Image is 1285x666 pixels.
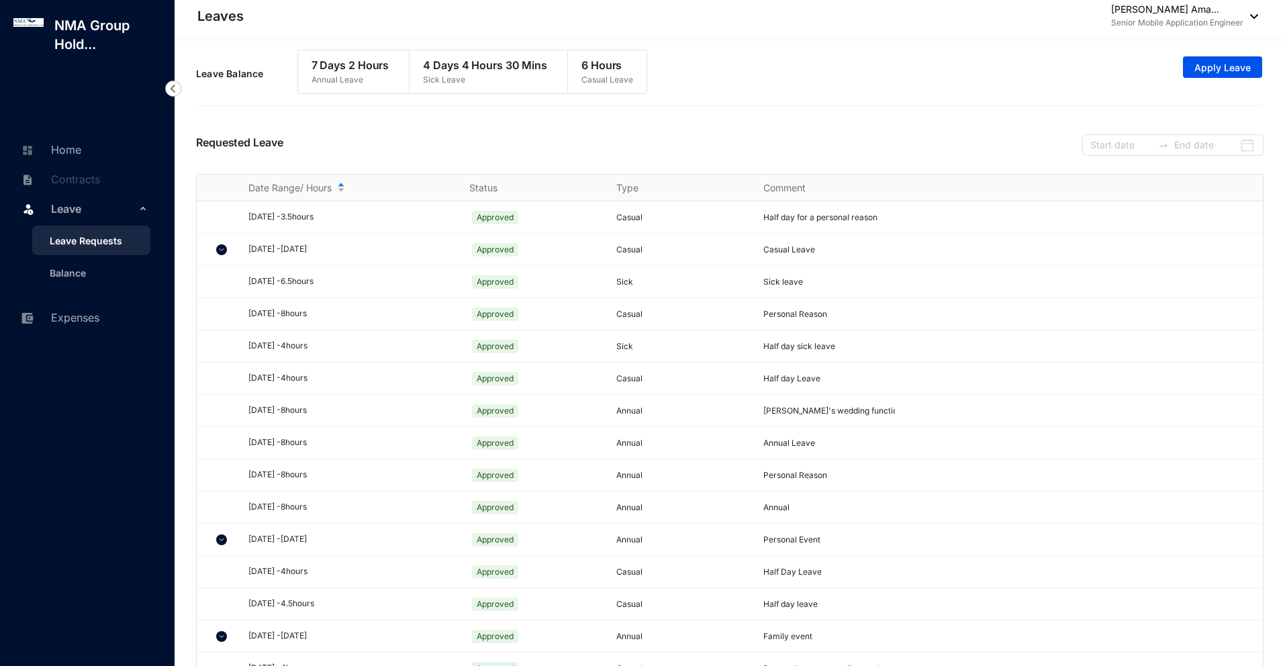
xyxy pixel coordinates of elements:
div: [DATE] - 6.5 hours [248,275,453,288]
img: home-unselected.a29eae3204392db15eaf.svg [21,144,34,156]
li: Expenses [11,302,158,332]
p: Casual [616,565,747,579]
li: Contracts [11,164,158,193]
div: [DATE] - [DATE] [248,630,453,643]
p: Annual [616,501,747,514]
p: Annual Leave [312,73,389,87]
p: Casual [616,307,747,321]
span: Casual Leave [763,244,815,254]
span: Approved [472,598,518,611]
p: Casual [616,211,747,224]
span: Approved [472,533,518,546]
span: swap-right [1158,140,1169,150]
p: Senior Mobile Application Engineer [1111,16,1243,30]
p: Leaves [197,7,244,26]
span: Approved [472,469,518,482]
span: Half day Leave [763,373,820,383]
span: Approved [472,211,518,224]
span: Approved [472,404,518,418]
p: Casual [616,372,747,385]
span: Half day sick leave [763,341,835,351]
span: Approved [472,307,518,321]
th: Status [453,175,600,201]
p: 7 Days 2 Hours [312,57,389,73]
a: Balance [39,267,86,279]
div: [DATE] - 8 hours [248,404,453,417]
img: chevron-down.5dccb45ca3e6429452e9960b4a33955c.svg [216,631,227,642]
span: to [1158,140,1169,150]
span: Annual Leave [763,438,815,448]
img: contract-unselected.99e2b2107c0a7dd48938.svg [21,174,34,186]
p: Annual [616,533,747,546]
span: Approved [472,243,518,256]
p: Casual [616,598,747,611]
p: Sick [616,275,747,289]
div: [DATE] - 8 hours [248,469,453,481]
span: [PERSON_NAME]'s wedding function [763,406,902,416]
span: Half day leave [763,599,818,609]
span: Half day for a personal reason [763,212,877,222]
p: Casual [616,243,747,256]
span: Approved [472,565,518,579]
img: dropdown-black.8e83cc76930a90b1a4fdb6d089b7bf3a.svg [1243,14,1258,19]
a: Expenses [17,311,99,324]
div: [DATE] - 4 hours [248,565,453,578]
img: chevron-down.5dccb45ca3e6429452e9960b4a33955c.svg [216,534,227,545]
span: Leave [51,195,136,222]
div: [DATE] - 8 hours [248,307,453,320]
p: [PERSON_NAME] Ama... [1111,3,1243,16]
a: Contracts [17,173,100,186]
span: Approved [472,501,518,514]
button: Apply Leave [1183,56,1262,78]
span: Personal Reason [763,309,827,319]
p: NMA Group Hold... [44,16,175,54]
th: Type [600,175,747,201]
div: [DATE] - 8 hours [248,501,453,514]
p: Annual [616,469,747,482]
div: [DATE] - 8 hours [248,436,453,449]
input: Start date [1090,138,1153,152]
span: Apply Leave [1194,61,1251,75]
div: [DATE] - [DATE] [248,243,453,256]
p: Annual [616,404,747,418]
span: Annual [763,502,790,512]
span: Personal Reason [763,470,827,480]
img: log [13,18,44,27]
div: [DATE] - 4 hours [248,372,453,385]
img: expense-unselected.2edcf0507c847f3e9e96.svg [21,312,34,324]
p: Annual [616,630,747,643]
th: Comment [747,175,894,201]
img: nav-icon-left.19a07721e4dec06a274f6d07517f07b7.svg [165,81,181,97]
p: Requested Leave [196,134,283,156]
p: Casual Leave [581,73,633,87]
span: Family event [763,631,812,641]
span: Date Range/ Hours [248,181,332,195]
p: Annual [616,436,747,450]
div: [DATE] - 4 hours [248,340,453,352]
span: Approved [472,340,518,353]
p: Leave Balance [196,67,297,81]
p: 4 Days 4 Hours 30 Mins [423,57,547,73]
span: Approved [472,436,518,450]
span: Approved [472,275,518,289]
img: chevron-down.5dccb45ca3e6429452e9960b4a33955c.svg [216,244,227,255]
a: Leave Requests [39,235,122,246]
div: [DATE] - 4.5 hours [248,598,453,610]
div: [DATE] - [DATE] [248,533,453,546]
li: Home [11,134,158,164]
p: 6 Hours [581,57,633,73]
span: Approved [472,372,518,385]
p: Sick [616,340,747,353]
a: Home [17,143,81,156]
span: Half Day Leave [763,567,822,577]
span: Personal Event [763,534,820,544]
p: Sick Leave [423,73,547,87]
span: Sick leave [763,277,803,287]
div: [DATE] - 3.5 hours [248,211,453,224]
img: leave.99b8a76c7fa76a53782d.svg [21,202,35,216]
span: Approved [472,630,518,643]
input: End date [1174,138,1237,152]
